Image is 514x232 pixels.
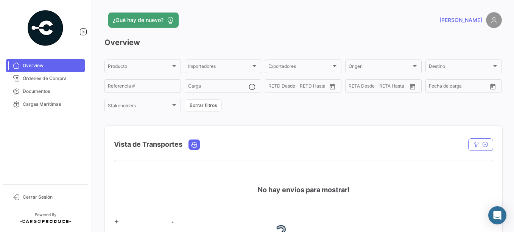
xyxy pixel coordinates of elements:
[368,85,395,90] input: Hasta
[327,81,338,92] button: Open calendar
[26,9,64,47] img: powered-by.png
[23,101,82,108] span: Cargas Marítimas
[287,85,315,90] input: Hasta
[108,65,171,70] span: Producto
[114,139,182,150] h4: Vista de Transportes
[6,59,85,72] a: Overview
[189,140,199,149] button: Ocean
[23,88,82,95] span: Documentos
[268,65,331,70] span: Exportadores
[23,75,82,82] span: Órdenes de Compra
[113,16,164,24] span: ¿Qué hay de nuevo?
[108,13,179,28] button: ¿Qué hay de nuevo?
[104,37,502,48] h3: Overview
[188,65,251,70] span: Importadores
[448,85,475,90] input: Hasta
[439,16,482,24] span: [PERSON_NAME]
[268,85,282,90] input: Desde
[23,62,82,69] span: Overview
[108,104,171,110] span: Stakeholders
[6,72,85,85] a: Órdenes de Compra
[258,185,350,195] h4: No hay envíos para mostrar!
[185,99,222,112] button: Borrar filtros
[488,206,506,224] div: Abrir Intercom Messenger
[429,85,442,90] input: Desde
[429,65,492,70] span: Destino
[349,85,362,90] input: Desde
[6,98,85,111] a: Cargas Marítimas
[23,194,82,201] span: Cerrar Sesión
[487,81,498,92] button: Open calendar
[6,85,85,98] a: Documentos
[486,12,502,28] img: placeholder-user.png
[407,81,418,92] button: Open calendar
[349,65,411,70] span: Origen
